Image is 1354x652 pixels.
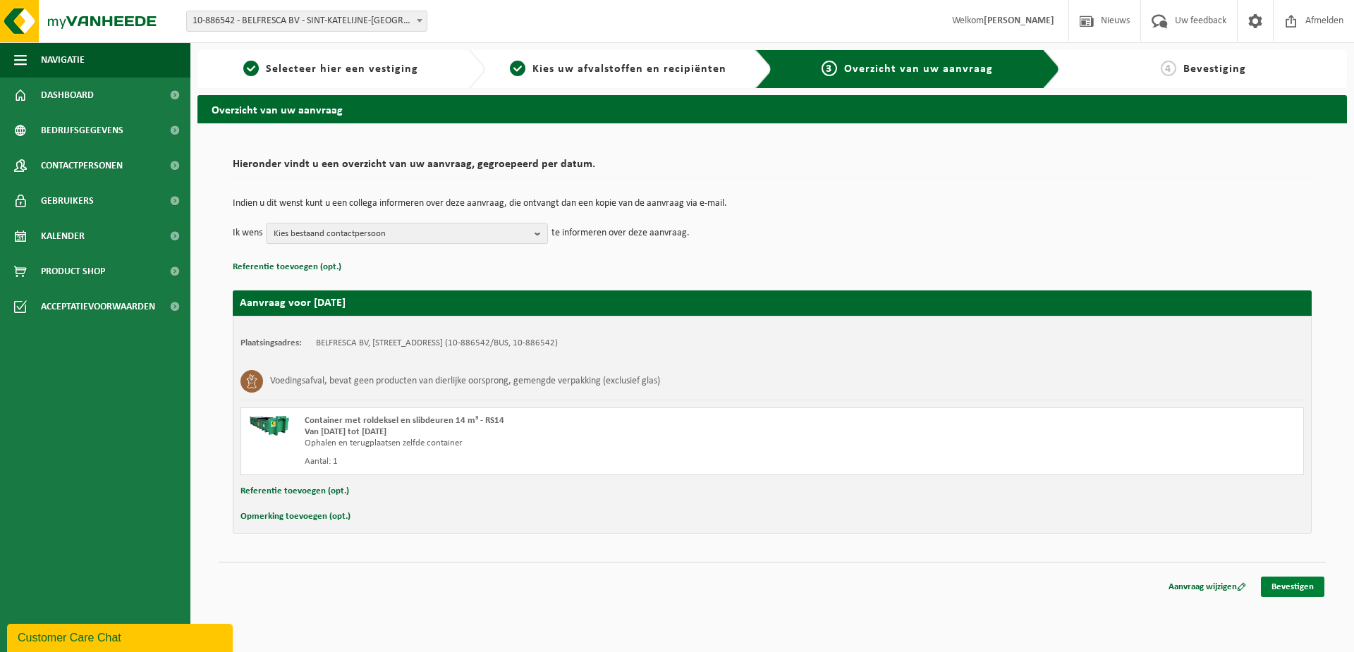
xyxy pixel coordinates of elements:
a: 1Selecteer hier een vestiging [205,61,457,78]
h3: Voedingsafval, bevat geen producten van dierlijke oorsprong, gemengde verpakking (exclusief glas) [270,370,660,393]
p: Ik wens [233,223,262,244]
img: HK-RS-14-GN-00.png [248,415,291,436]
button: Referentie toevoegen (opt.) [240,482,349,500]
span: 10-886542 - BELFRESCA BV - SINT-KATELIJNE-WAVER [187,11,427,31]
span: Kalender [41,219,85,254]
h2: Overzicht van uw aanvraag [197,95,1347,123]
span: Kies bestaand contactpersoon [274,223,529,245]
strong: [PERSON_NAME] [984,16,1054,26]
span: Navigatie [41,42,85,78]
span: 10-886542 - BELFRESCA BV - SINT-KATELIJNE-WAVER [186,11,427,32]
td: BELFRESCA BV, [STREET_ADDRESS] (10-886542/BUS, 10-886542) [316,338,558,349]
div: Aantal: 1 [305,456,829,467]
span: Bevestiging [1183,63,1246,75]
span: Acceptatievoorwaarden [41,289,155,324]
strong: Van [DATE] tot [DATE] [305,427,386,436]
span: Bedrijfsgegevens [41,113,123,148]
span: 3 [822,61,837,76]
span: Container met roldeksel en slibdeuren 14 m³ - RS14 [305,416,504,425]
h2: Hieronder vindt u een overzicht van uw aanvraag, gegroepeerd per datum. [233,159,1312,178]
strong: Aanvraag voor [DATE] [240,297,346,309]
span: Kies uw afvalstoffen en recipiënten [532,63,726,75]
iframe: chat widget [7,621,236,652]
span: Selecteer hier een vestiging [266,63,418,75]
button: Opmerking toevoegen (opt.) [240,508,350,526]
button: Referentie toevoegen (opt.) [233,258,341,276]
button: Kies bestaand contactpersoon [266,223,548,244]
a: 2Kies uw afvalstoffen en recipiënten [492,61,745,78]
span: Gebruikers [41,183,94,219]
a: Bevestigen [1261,577,1324,597]
span: Overzicht van uw aanvraag [844,63,993,75]
p: te informeren over deze aanvraag. [551,223,690,244]
div: Ophalen en terugplaatsen zelfde container [305,438,829,449]
p: Indien u dit wenst kunt u een collega informeren over deze aanvraag, die ontvangt dan een kopie v... [233,199,1312,209]
span: Product Shop [41,254,105,289]
strong: Plaatsingsadres: [240,338,302,347]
span: Dashboard [41,78,94,113]
span: 4 [1161,61,1176,76]
a: Aanvraag wijzigen [1158,577,1257,597]
span: Contactpersonen [41,148,123,183]
span: 1 [243,61,259,76]
span: 2 [510,61,525,76]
